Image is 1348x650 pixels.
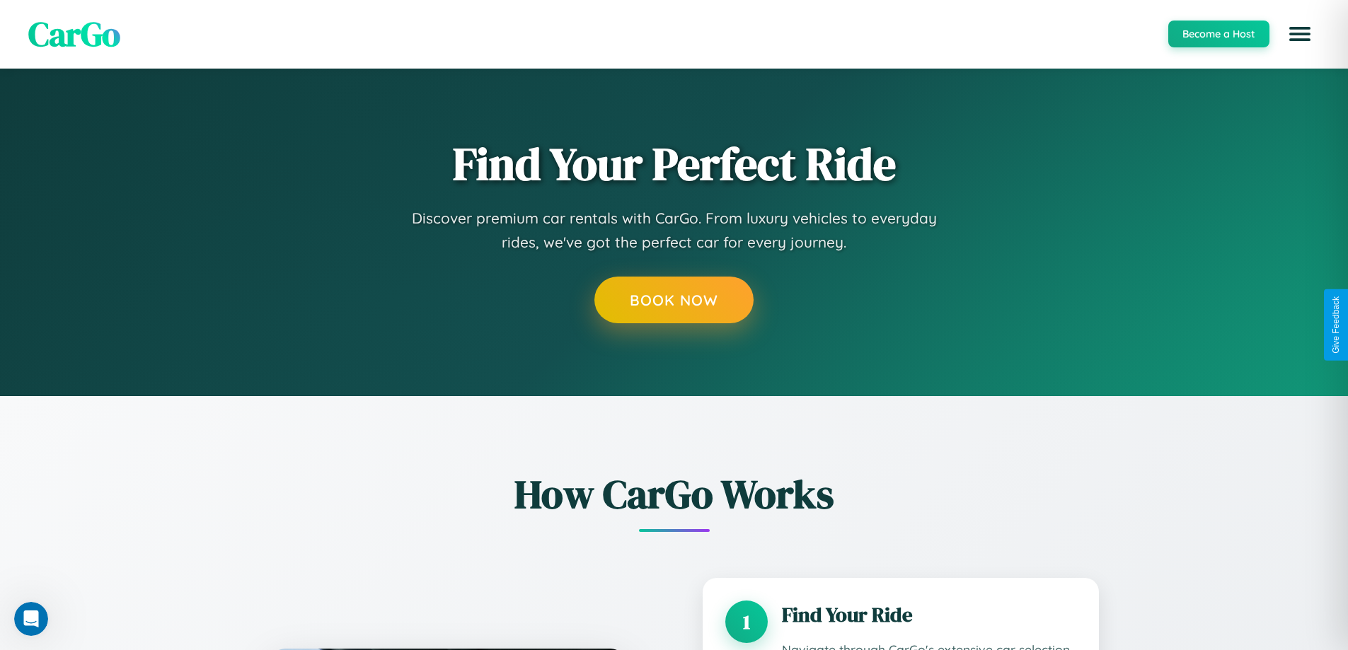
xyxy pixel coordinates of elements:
[594,277,754,323] button: Book Now
[391,207,957,254] p: Discover premium car rentals with CarGo. From luxury vehicles to everyday rides, we've got the pe...
[725,600,768,643] div: 1
[250,467,1099,521] h2: How CarGo Works
[782,600,1076,629] h3: Find Your Ride
[453,139,896,189] h1: Find Your Perfect Ride
[28,11,120,57] span: CarGo
[1331,296,1341,354] div: Give Feedback
[1280,14,1320,54] button: Open menu
[14,602,48,636] iframe: Intercom live chat
[1168,21,1269,47] button: Become a Host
